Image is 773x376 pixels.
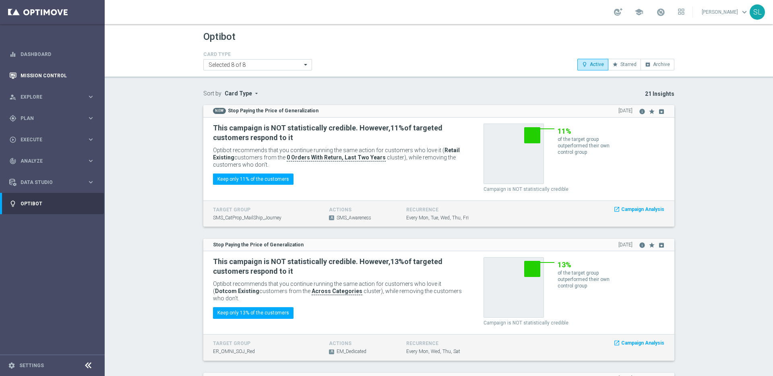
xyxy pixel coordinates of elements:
h4: recurrence [406,207,471,213]
i: lightbulb_outline [582,62,587,67]
strong: Stop Paying the Price of Generalization [213,242,304,248]
span: Archive [653,62,670,67]
i: info [639,242,645,248]
span: Active [590,62,604,67]
p: Campaign is NOT statistically credible [484,186,665,192]
strong: Stop Paying the Price of Generalization [228,108,318,114]
span: Campaign Analysis [621,206,664,213]
h2: This campaign is NOT statistically credible. However, of targeted customers respond to it [213,257,465,276]
span: [DATE] [618,242,632,248]
span: ER_OMNI_SOJ_Red [213,348,255,355]
i: keyboard_arrow_right [87,157,95,165]
h4: target group [213,341,317,346]
div: Plan [9,115,87,122]
b: Across Categories [312,288,362,294]
button: lightbulb Optibot [9,200,95,207]
button: Card Type arrow_drop_down [225,90,260,97]
i: launch [614,206,620,213]
h2: 11% [558,126,614,136]
p: 21 Insights [324,90,674,97]
span: Campaign Analysis [621,340,664,347]
ng-select: Anomaly Detection, Best Campaign of the Week, Expand Insignificant Stream, Focus Campaign on Best... [203,59,312,70]
button: star [647,238,655,248]
p: Campaign is NOT statistically credible [484,320,665,326]
span: SMS_Awareness [337,215,371,221]
button: info [639,238,645,248]
i: equalizer [9,51,17,58]
i: settings [8,362,15,369]
p: of the target group outperformed their own control group [558,270,614,289]
i: arrow_drop_down [253,90,260,97]
span: Every Mon, Wed, Thu, Sat [406,348,460,355]
i: launch [614,340,620,347]
a: [PERSON_NAME]keyboard_arrow_down [701,6,750,18]
button: track_changes Analyze keyboard_arrow_right [9,158,95,164]
div: Data Studio [9,179,87,186]
span: A [329,215,334,220]
i: star [612,62,618,67]
i: keyboard_arrow_right [87,93,95,101]
h4: actions [329,341,394,346]
h2: This campaign is NOT statistically credible. However, of targeted customers respond to it [213,123,465,143]
label: Sort by [203,90,221,97]
b: 0 Orders With Return, Last Two Years [287,154,386,161]
button: play_circle_outline Execute keyboard_arrow_right [9,136,95,143]
button: star [647,105,655,115]
i: archive [645,62,651,67]
div: Data Studio keyboard_arrow_right [9,179,95,186]
div: Explore [9,93,87,101]
h4: CARD TYPE [203,52,312,57]
i: keyboard_arrow_right [87,114,95,122]
button: archive [656,105,665,115]
button: info [639,105,645,115]
div: Analyze [9,157,87,165]
span: [DATE] [618,107,632,114]
span: A [329,349,334,354]
div: Dashboard [9,43,95,65]
b: Dotcom Existing [215,288,259,294]
span: Selected 8 of 8 [207,61,248,68]
button: Keep only 11% of the customers [213,174,293,185]
i: track_changes [9,157,17,165]
span: NEW [213,108,226,114]
i: archive [658,242,665,248]
span: Data Studio [21,180,87,185]
span: cluster), while removing the customers who don’t. [213,288,462,302]
i: person_search [9,93,17,101]
a: Settings [19,363,44,368]
button: person_search Explore keyboard_arrow_right [9,94,95,100]
h2: 13% [558,260,614,270]
i: gps_fixed [9,115,17,122]
span: Optibot recommends that you continue running the same action for customers who love it ( customer... [213,147,460,161]
b: 11% [391,124,404,132]
div: Mission Control [9,65,95,86]
div: Execute [9,136,87,143]
span: SMS_CatProp_MailShip_Journey [213,215,281,221]
i: archive [658,108,665,115]
h1: Optibot [203,31,236,43]
span: Execute [21,137,87,142]
span: Analyze [21,159,87,163]
button: gps_fixed Plan keyboard_arrow_right [9,115,95,122]
i: star [649,242,655,248]
span: cluster), while removing the customers who don’t. [213,154,456,168]
a: Dashboard [21,43,95,65]
span: keyboard_arrow_down [740,8,749,17]
i: keyboard_arrow_right [87,136,95,143]
span: EM_Dedicated [337,348,366,355]
span: Starred [620,62,637,67]
button: Mission Control [9,72,95,79]
i: lightbulb [9,200,17,207]
button: archive [656,238,665,248]
i: star [649,108,655,115]
i: play_circle_outline [9,136,17,143]
button: equalizer Dashboard [9,51,95,58]
b: 13% [391,257,404,266]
